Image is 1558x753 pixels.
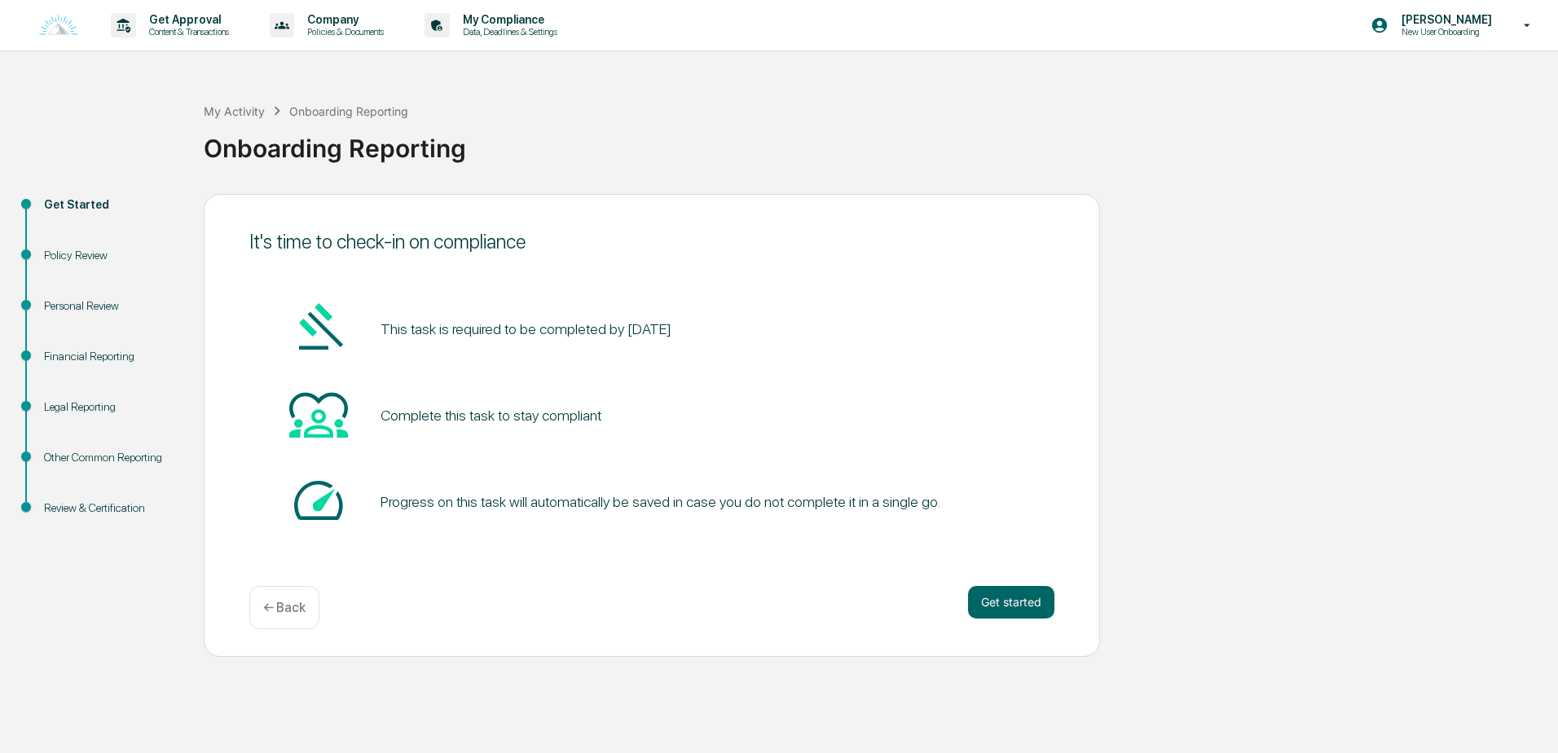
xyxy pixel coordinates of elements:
img: Gavel [289,298,348,357]
div: My Activity [204,104,265,118]
img: Heart [289,385,348,443]
p: ← Back [263,600,306,615]
div: Legal Reporting [44,399,178,416]
img: Speed-dial [289,471,348,530]
pre: This task is required to be completed by [DATE] [381,318,671,340]
p: Get Approval [136,13,237,26]
div: Financial Reporting [44,348,178,365]
div: It's time to check-in on compliance [249,230,1054,253]
div: Complete this task to stay compliant [381,407,601,424]
div: Progress on this task will automatically be saved in case you do not complete it in a single go. [381,493,940,510]
div: Personal Review [44,297,178,315]
p: Company [294,13,392,26]
p: Content & Transactions [136,26,237,37]
div: Policy Review [44,247,178,264]
p: [PERSON_NAME] [1389,13,1500,26]
div: Review & Certification [44,500,178,517]
div: Onboarding Reporting [289,104,408,118]
img: logo [39,15,78,37]
p: New User Onboarding [1389,26,1500,37]
button: Get started [968,586,1054,619]
p: Data, Deadlines & Settings [450,26,566,37]
p: My Compliance [450,13,566,26]
p: Policies & Documents [294,26,392,37]
div: Get Started [44,196,178,214]
div: Other Common Reporting [44,449,178,466]
div: Onboarding Reporting [204,121,1550,163]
